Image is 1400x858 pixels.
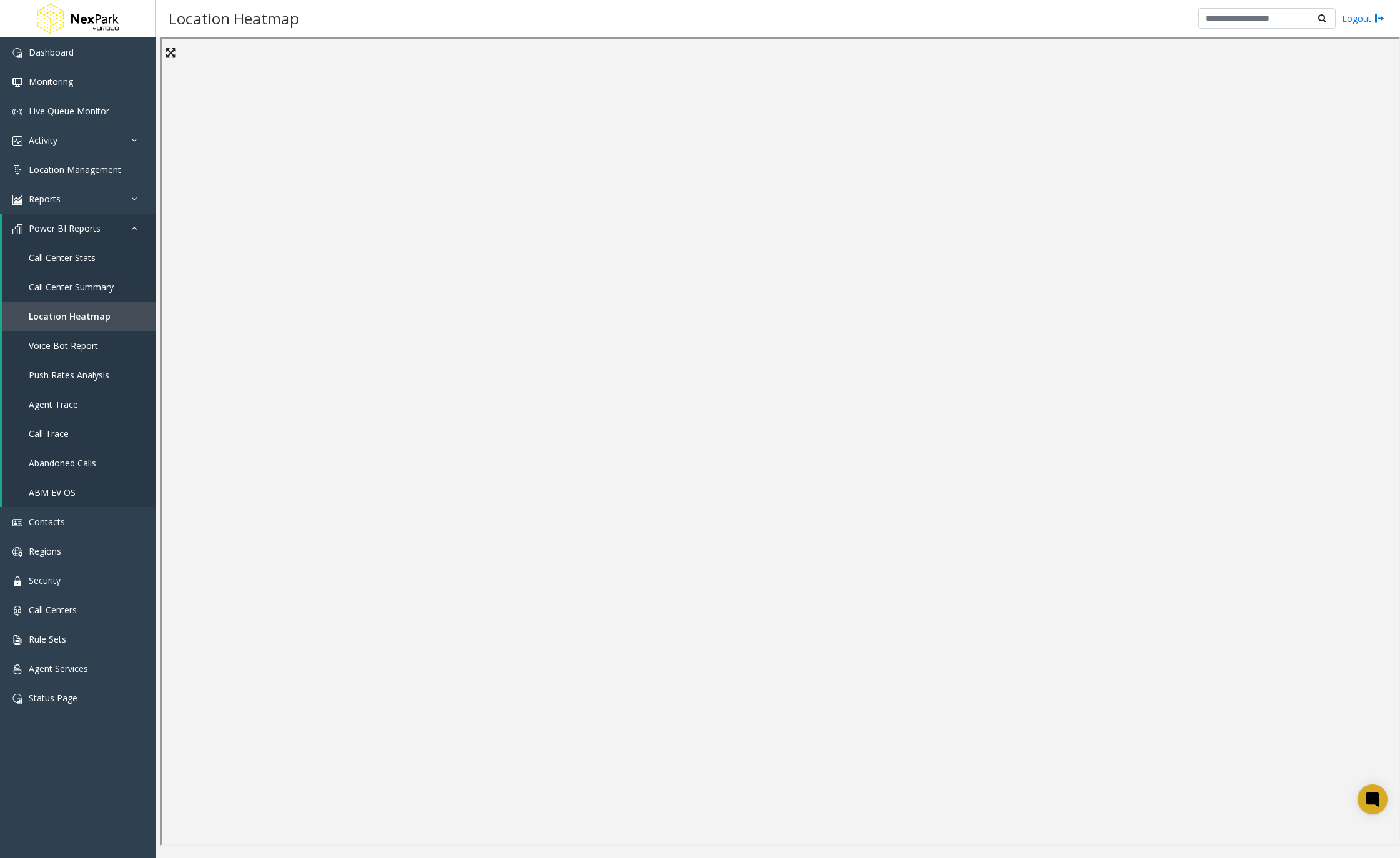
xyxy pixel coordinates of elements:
[29,340,98,352] span: Voice Bot Report
[2,272,156,302] a: Call Center Summary
[12,195,22,205] img: 'icon'
[29,516,65,528] span: Contacts
[12,107,22,117] img: 'icon'
[12,518,22,528] img: 'icon'
[2,360,156,390] a: Push Rates Analysis
[29,574,61,586] span: Security
[2,478,156,507] a: ABM EV OS
[29,164,121,175] span: Location Management
[2,214,156,243] a: Power BI Reports
[29,222,101,234] span: Power BI Reports
[29,310,111,322] span: Location Heatmap
[162,3,305,34] h3: Location Heatmap
[12,635,22,645] img: 'icon'
[29,545,61,557] span: Regions
[1374,12,1384,25] img: logout
[12,136,22,146] img: 'icon'
[12,547,22,557] img: 'icon'
[2,243,156,272] a: Call Center Stats
[29,281,114,293] span: Call Center Summary
[1342,12,1384,25] a: Logout
[12,224,22,234] img: 'icon'
[2,419,156,448] a: Call Trace
[2,302,156,331] a: Location Heatmap
[29,193,61,205] span: Reports
[29,457,96,469] span: Abandoned Calls
[29,663,88,674] span: Agent Services
[29,46,74,58] span: Dashboard
[29,369,109,381] span: Push Rates Analysis
[2,331,156,360] a: Voice Bot Report
[29,692,77,704] span: Status Page
[12,606,22,616] img: 'icon'
[29,633,66,645] span: Rule Sets
[12,576,22,586] img: 'icon'
[12,48,22,58] img: 'icon'
[29,398,78,410] span: Agent Trace
[29,604,77,616] span: Call Centers
[12,165,22,175] img: 'icon'
[29,428,69,440] span: Call Trace
[2,448,156,478] a: Abandoned Calls
[12,77,22,87] img: 'icon'
[29,252,96,264] span: Call Center Stats
[29,134,57,146] span: Activity
[2,390,156,419] a: Agent Trace
[29,105,109,117] span: Live Queue Monitor
[29,486,76,498] span: ABM EV OS
[29,76,73,87] span: Monitoring
[12,694,22,704] img: 'icon'
[12,664,22,674] img: 'icon'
